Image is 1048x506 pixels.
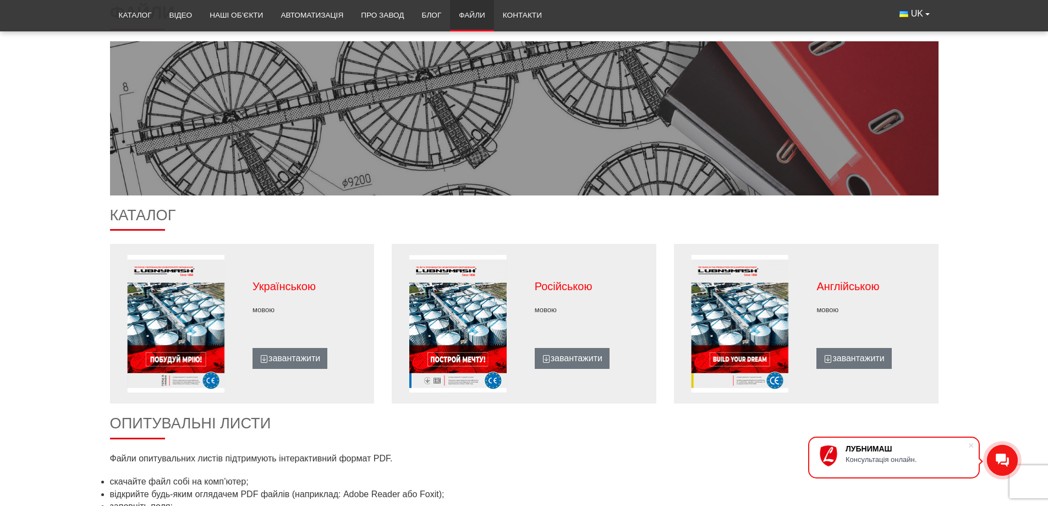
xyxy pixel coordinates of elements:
[253,305,364,315] p: мовою
[110,453,515,465] p: Файли опитувальних листів підтримують інтерактивний формат PDF.
[253,279,364,294] p: Українською
[201,3,272,28] a: Наші об’єкти
[891,3,938,24] button: UK
[494,3,551,28] a: Контакти
[413,3,450,28] a: Блог
[535,348,610,369] a: завантажити
[110,476,939,488] li: скачайте файл собі на комп’ютер;
[846,444,968,453] div: ЛУБНИМАШ
[846,455,968,464] div: Консультація онлайн.
[816,305,928,315] p: мовою
[816,348,891,369] a: завантажити
[110,3,161,28] a: Каталог
[535,279,646,294] p: Російською
[110,488,939,500] li: відкрийте будь-яким оглядачем PDF файлів (наприклад: Adobe Reader або Foxit);
[272,3,352,28] a: Автоматизація
[161,3,201,28] a: Відео
[110,206,939,231] h2: Каталог
[110,415,939,439] h2: Опитувальні листи
[911,8,923,20] span: UK
[253,348,327,369] a: завантажити
[352,3,413,28] a: Про завод
[899,11,908,17] img: Українська
[816,279,928,294] p: Англійською
[535,305,646,315] p: мовою
[450,3,494,28] a: Файли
